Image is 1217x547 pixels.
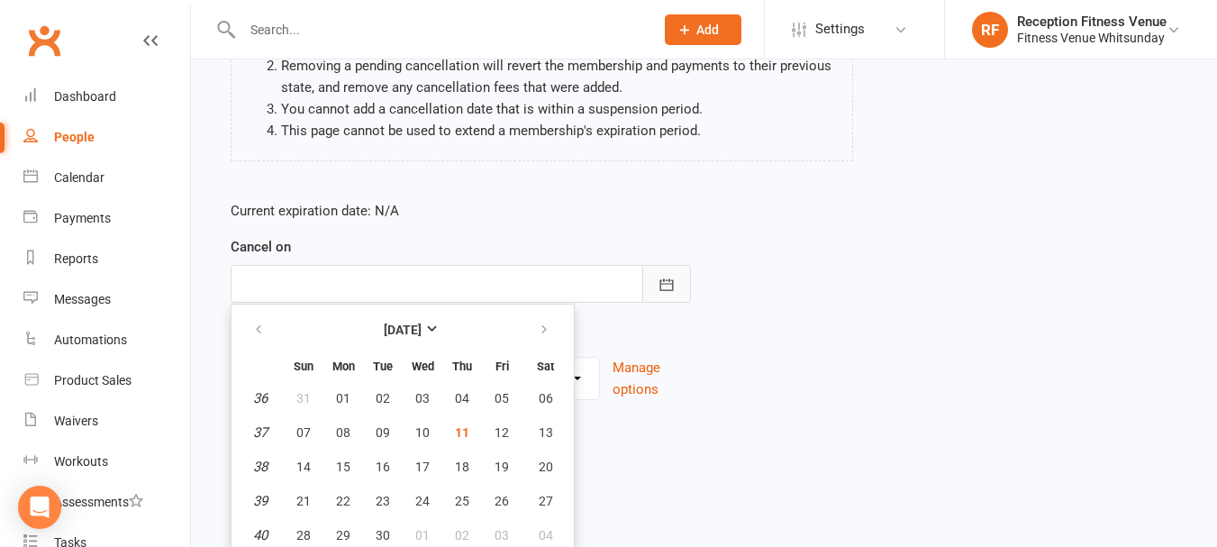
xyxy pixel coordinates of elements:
[23,360,190,401] a: Product Sales
[376,460,390,474] span: 16
[404,485,441,517] button: 24
[404,451,441,483] button: 17
[231,200,691,222] p: Current expiration date: N/A
[539,528,553,542] span: 04
[285,485,322,517] button: 21
[412,360,434,373] small: Wednesday
[613,357,691,400] button: Manage options
[665,14,741,45] button: Add
[23,239,190,279] a: Reports
[415,391,430,406] span: 03
[537,360,554,373] small: Saturday
[455,460,469,474] span: 18
[415,425,430,440] span: 10
[495,360,509,373] small: Friday
[376,391,390,406] span: 02
[415,460,430,474] span: 17
[23,401,190,442] a: Waivers
[54,333,127,347] div: Automations
[336,528,350,542] span: 29
[54,211,111,225] div: Payments
[364,416,402,449] button: 09
[522,485,568,517] button: 27
[54,495,143,509] div: Assessments
[336,425,350,440] span: 08
[324,485,362,517] button: 22
[296,425,311,440] span: 07
[285,382,322,415] button: 31
[443,451,481,483] button: 18
[336,494,350,508] span: 22
[972,12,1008,48] div: RF
[404,416,441,449] button: 10
[376,528,390,542] span: 30
[23,117,190,158] a: People
[415,528,430,542] span: 01
[815,9,865,50] span: Settings
[296,528,311,542] span: 28
[285,416,322,449] button: 07
[324,451,362,483] button: 15
[376,494,390,508] span: 23
[54,89,116,104] div: Dashboard
[443,382,481,415] button: 04
[443,416,481,449] button: 11
[373,360,393,373] small: Tuesday
[522,416,568,449] button: 13
[54,414,98,428] div: Waivers
[23,320,190,360] a: Automations
[495,460,509,474] span: 19
[231,236,291,258] label: Cancel on
[455,494,469,508] span: 25
[483,485,521,517] button: 26
[483,451,521,483] button: 19
[253,424,268,441] em: 37
[54,170,104,185] div: Calendar
[364,485,402,517] button: 23
[22,18,67,63] a: Clubworx
[23,198,190,239] a: Payments
[253,390,268,406] em: 36
[404,382,441,415] button: 03
[539,460,553,474] span: 20
[483,416,521,449] button: 12
[18,486,61,529] div: Open Intercom Messenger
[539,425,553,440] span: 13
[384,323,422,337] strong: [DATE]
[23,77,190,117] a: Dashboard
[54,454,108,469] div: Workouts
[455,528,469,542] span: 02
[336,391,350,406] span: 01
[455,391,469,406] span: 04
[443,485,481,517] button: 25
[495,528,509,542] span: 03
[364,451,402,483] button: 16
[296,391,311,406] span: 31
[696,23,719,37] span: Add
[23,158,190,198] a: Calendar
[1017,14,1167,30] div: Reception Fitness Venue
[253,459,268,475] em: 38
[539,391,553,406] span: 06
[452,360,472,373] small: Thursday
[495,425,509,440] span: 12
[23,442,190,482] a: Workouts
[376,425,390,440] span: 09
[281,98,839,120] li: You cannot add a cancellation date that is within a suspension period.
[253,493,268,509] em: 39
[332,360,355,373] small: Monday
[281,55,839,98] li: Removing a pending cancellation will revert the membership and payments to their previous state, ...
[495,391,509,406] span: 05
[455,425,469,440] span: 11
[237,17,641,42] input: Search...
[23,279,190,320] a: Messages
[294,360,313,373] small: Sunday
[483,382,521,415] button: 05
[296,460,311,474] span: 14
[54,373,132,387] div: Product Sales
[364,382,402,415] button: 02
[54,130,95,144] div: People
[324,416,362,449] button: 08
[54,251,98,266] div: Reports
[522,451,568,483] button: 20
